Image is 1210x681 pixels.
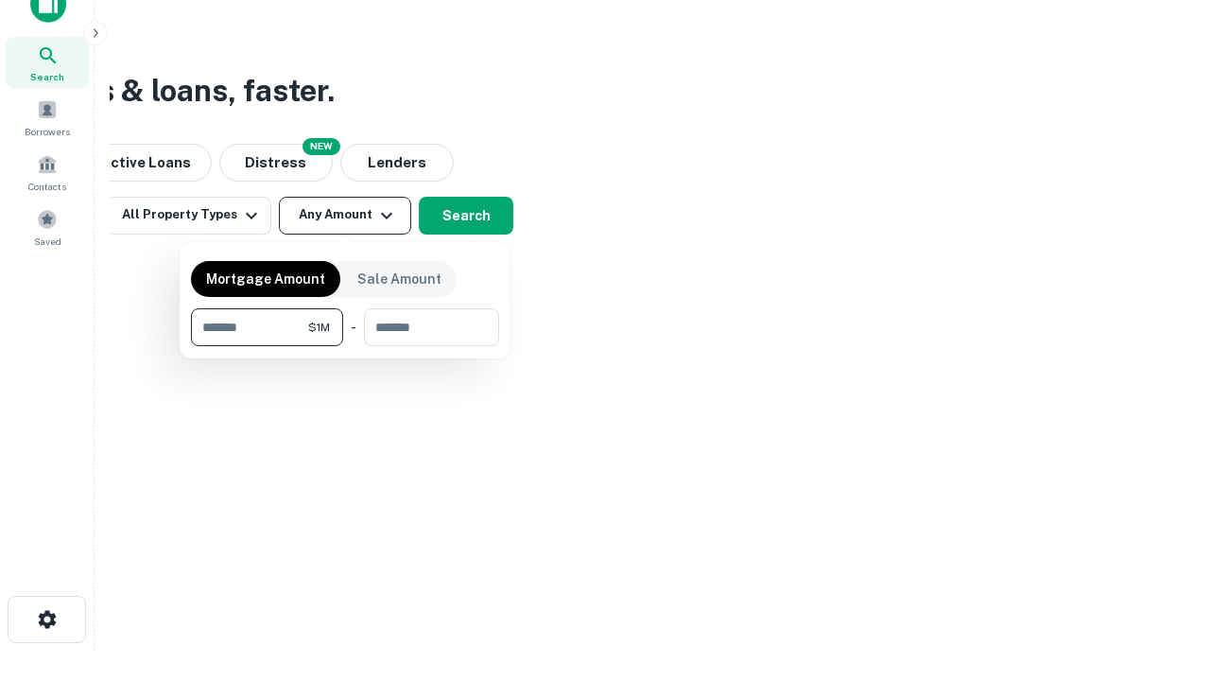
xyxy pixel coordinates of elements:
[351,308,356,346] div: -
[206,269,325,289] p: Mortgage Amount
[357,269,441,289] p: Sale Amount
[308,319,330,336] span: $1M
[1115,530,1210,620] iframe: Chat Widget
